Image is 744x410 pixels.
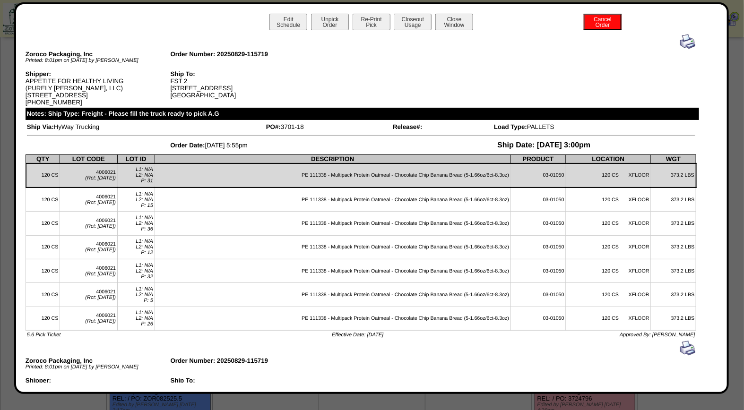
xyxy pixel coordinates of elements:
[136,310,153,327] span: L1: N/A L2: N/A P: 26
[566,259,651,282] td: 120 CS XFLOOR
[651,235,696,259] td: 373.2 LBS
[27,123,54,130] span: Ship Via:
[26,70,171,77] div: Shipper:
[85,247,116,253] span: (Rct: [DATE])
[620,332,695,338] span: Approved By: [PERSON_NAME]
[651,163,696,188] td: 373.2 LBS
[85,271,116,277] span: (Rct: [DATE])
[510,307,566,330] td: 03-01050
[26,154,60,163] th: QTY
[170,70,315,77] div: Ship To:
[26,307,60,330] td: 120 CS
[494,123,527,130] span: Load Type:
[566,212,651,235] td: 120 CS XFLOOR
[332,332,383,338] span: Effective Date: [DATE]
[510,235,566,259] td: 03-01050
[155,259,510,282] td: PE 111338 - Multipack Protein Oatmeal - Chocolate Chip Banana Bread (5-1.66oz/6ct-8.3oz)
[680,341,695,356] img: print.gif
[26,51,171,58] div: Zoroco Packaging, Inc
[269,14,307,30] button: EditSchedule
[651,188,696,212] td: 373.2 LBS
[85,175,116,181] span: (Rct: [DATE])
[136,263,153,280] span: L1: N/A L2: N/A P: 32
[136,191,153,208] span: L1: N/A L2: N/A P: 15
[394,14,432,30] button: CloseoutUsage
[566,154,651,163] th: LOCATION
[393,123,422,130] span: Release#:
[497,141,590,149] span: Ship Date: [DATE] 3:00pm
[26,364,171,370] div: Printed: 8:01pm on [DATE] by [PERSON_NAME]
[60,154,117,163] th: LOT CODE
[170,51,315,58] div: Order Number: 20250829-115719
[566,163,651,188] td: 120 CS XFLOOR
[60,235,117,259] td: 4006021
[26,108,699,120] div: Notes: Ship Type: Freight - Please fill the truck ready to pick A.G
[510,188,566,212] td: 03-01050
[26,235,60,259] td: 120 CS
[170,377,315,384] div: Ship To:
[566,235,651,259] td: 120 CS XFLOOR
[170,142,205,149] span: Order Date:
[493,123,696,131] td: PALLETS
[680,34,695,49] img: print.gif
[26,58,171,63] div: Printed: 8:01pm on [DATE] by [PERSON_NAME]
[26,259,60,282] td: 120 CS
[155,235,510,259] td: PE 111338 - Multipack Protein Oatmeal - Chocolate Chip Banana Bread (5-1.66oz/6ct-8.3oz)
[510,163,566,188] td: 03-01050
[266,123,281,130] span: PO#:
[566,283,651,307] td: 120 CS XFLOOR
[155,163,510,188] td: PE 111338 - Multipack Protein Oatmeal - Chocolate Chip Banana Bread (5-1.66oz/6ct-8.3oz)
[136,239,153,256] span: L1: N/A L2: N/A P: 12
[566,307,651,330] td: 120 CS XFLOOR
[155,307,510,330] td: PE 111338 - Multipack Protein Oatmeal - Chocolate Chip Banana Bread (5-1.66oz/6ct-8.3oz)
[510,283,566,307] td: 03-01050
[60,283,117,307] td: 4006021
[26,283,60,307] td: 120 CS
[155,283,510,307] td: PE 111338 - Multipack Protein Oatmeal - Chocolate Chip Banana Bread (5-1.66oz/6ct-8.3oz)
[26,188,60,212] td: 120 CS
[26,123,265,131] td: HyWay Trucking
[26,70,171,106] div: APPETITE FOR HEALTHY LIVING (PURELY [PERSON_NAME], LLC) [STREET_ADDRESS] [PHONE_NUMBER]
[584,14,622,30] button: CancelOrder
[26,163,60,188] td: 120 CS
[136,215,153,232] span: L1: N/A L2: N/A P: 36
[155,188,510,212] td: PE 111338 - Multipack Protein Oatmeal - Chocolate Chip Banana Bread (5-1.66oz/6ct-8.3oz)
[651,259,696,282] td: 373.2 LBS
[155,212,510,235] td: PE 111338 - Multipack Protein Oatmeal - Chocolate Chip Banana Bread (5-1.66oz/6ct-8.3oz)
[435,14,473,30] button: CloseWindow
[651,283,696,307] td: 373.2 LBS
[85,295,116,300] span: (Rct: [DATE])
[60,259,117,282] td: 4006021
[353,14,390,30] button: Re-PrintPick
[85,223,116,229] span: (Rct: [DATE])
[136,167,153,184] span: L1: N/A L2: N/A P: 31
[170,70,315,99] div: FST 2 [STREET_ADDRESS] [GEOGRAPHIC_DATA]
[85,200,116,205] span: (Rct: [DATE])
[60,212,117,235] td: 4006021
[266,123,391,131] td: 3701-18
[170,357,315,364] div: Order Number: 20250829-115719
[155,154,510,163] th: DESCRIPTION
[60,307,117,330] td: 4006021
[85,318,116,324] span: (Rct: [DATE])
[651,307,696,330] td: 373.2 LBS
[434,21,474,28] a: CloseWindow
[27,332,61,338] span: 5.6 Pick Ticket
[26,141,391,150] td: [DATE] 5:55pm
[26,212,60,235] td: 120 CS
[136,286,153,303] span: L1: N/A L2: N/A P: 5
[60,163,117,188] td: 4006021
[510,154,566,163] th: PRODUCT
[311,14,349,30] button: UnpickOrder
[510,259,566,282] td: 03-01050
[651,212,696,235] td: 373.2 LBS
[117,154,155,163] th: LOT ID
[566,188,651,212] td: 120 CS XFLOOR
[26,377,171,384] div: Shipper:
[170,377,315,405] div: FST 2 [STREET_ADDRESS] [GEOGRAPHIC_DATA]
[651,154,696,163] th: WGT
[60,188,117,212] td: 4006021
[26,357,171,364] div: Zoroco Packaging, Inc
[510,212,566,235] td: 03-01050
